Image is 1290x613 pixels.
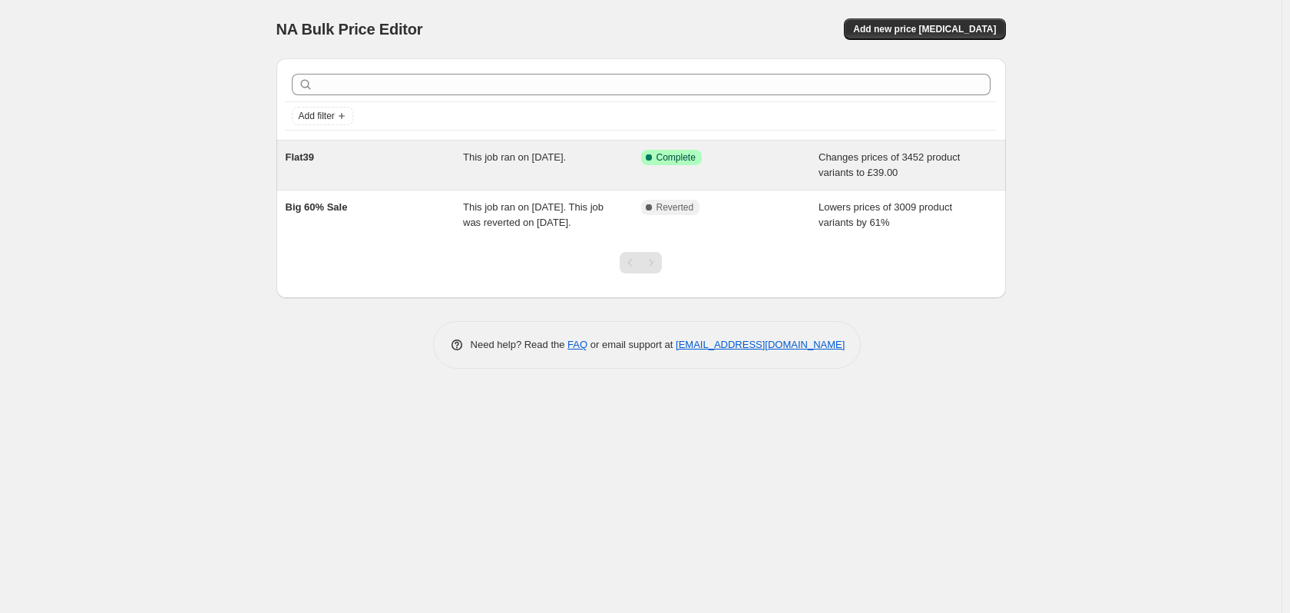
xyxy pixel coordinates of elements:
[471,339,568,350] span: Need help? Read the
[620,252,662,273] nav: Pagination
[276,21,423,38] span: NA Bulk Price Editor
[463,201,604,228] span: This job ran on [DATE]. This job was reverted on [DATE].
[286,151,315,163] span: Flat39
[819,201,952,228] span: Lowers prices of 3009 product variants by 61%
[657,201,694,214] span: Reverted
[853,23,996,35] span: Add new price [MEDICAL_DATA]
[463,151,566,163] span: This job ran on [DATE].
[819,151,960,178] span: Changes prices of 3452 product variants to £39.00
[292,107,353,125] button: Add filter
[676,339,845,350] a: [EMAIL_ADDRESS][DOMAIN_NAME]
[299,110,335,122] span: Add filter
[844,18,1005,40] button: Add new price [MEDICAL_DATA]
[587,339,676,350] span: or email support at
[657,151,696,164] span: Complete
[567,339,587,350] a: FAQ
[286,201,348,213] span: Big 60% Sale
